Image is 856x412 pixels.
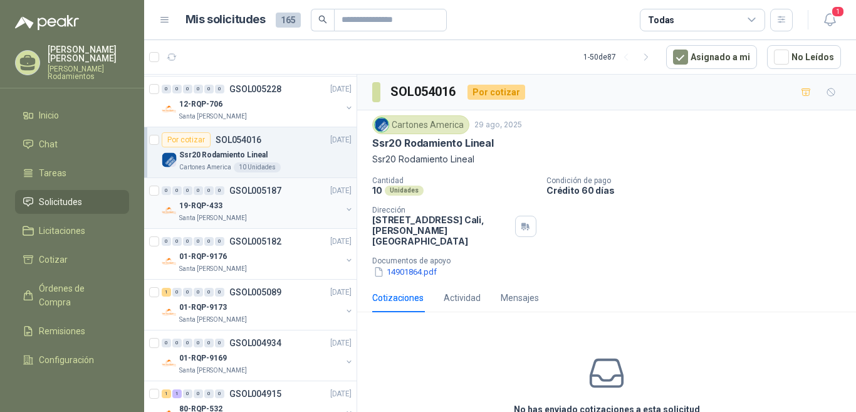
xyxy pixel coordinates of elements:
[318,15,327,24] span: search
[162,102,177,117] img: Company Logo
[194,339,203,347] div: 0
[229,389,281,398] p: GSOL004915
[162,152,177,167] img: Company Logo
[15,103,129,127] a: Inicio
[818,9,841,31] button: 1
[375,118,389,132] img: Company Logo
[229,288,281,297] p: GSOL005089
[15,277,129,314] a: Órdenes de Compra
[172,237,182,246] div: 0
[215,85,224,93] div: 0
[15,190,129,214] a: Solicitudes
[172,288,182,297] div: 0
[15,161,129,185] a: Tareas
[183,339,192,347] div: 0
[185,11,266,29] h1: Mis solicitudes
[183,186,192,195] div: 0
[179,366,247,376] p: Santa [PERSON_NAME]
[162,254,177,269] img: Company Logo
[330,388,352,400] p: [DATE]
[162,183,354,223] a: 0 0 0 0 0 0 GSOL005187[DATE] Company Logo19-RQP-433Santa [PERSON_NAME]
[39,108,59,122] span: Inicio
[204,237,214,246] div: 0
[162,339,171,347] div: 0
[15,248,129,272] a: Cotizar
[15,319,129,343] a: Remisiones
[372,115,469,134] div: Cartones America
[183,85,192,93] div: 0
[144,127,357,178] a: Por cotizarSOL054016[DATE] Company LogoSsr20 Rodamiento LinealCartones America10 Unidades
[583,47,656,67] div: 1 - 50 de 87
[183,288,192,297] div: 0
[229,85,281,93] p: GSOL005228
[330,337,352,349] p: [DATE]
[831,6,845,18] span: 1
[179,213,247,223] p: Santa [PERSON_NAME]
[162,234,354,274] a: 0 0 0 0 0 0 GSOL005182[DATE] Company Logo01-RQP-9176Santa [PERSON_NAME]
[162,389,171,398] div: 1
[48,65,129,80] p: [PERSON_NAME] Rodamientos
[372,176,536,185] p: Cantidad
[372,265,438,278] button: 14901864.pdf
[330,287,352,298] p: [DATE]
[194,237,203,246] div: 0
[546,185,851,196] p: Crédito 60 días
[467,85,525,100] div: Por cotizar
[204,389,214,398] div: 0
[372,256,851,265] p: Documentos de apoyo
[385,186,424,196] div: Unidades
[648,13,674,27] div: Todas
[172,186,182,195] div: 0
[194,288,203,297] div: 0
[39,353,94,367] span: Configuración
[179,302,227,314] p: 01-RQP-9173
[179,112,247,122] p: Santa [PERSON_NAME]
[229,186,281,195] p: GSOL005187
[39,253,68,267] span: Cotizar
[194,85,203,93] div: 0
[215,339,224,347] div: 0
[229,237,281,246] p: GSOL005182
[179,98,222,110] p: 12-RQP-706
[162,288,171,297] div: 1
[204,288,214,297] div: 0
[172,389,182,398] div: 1
[276,13,301,28] span: 165
[767,45,841,69] button: No Leídos
[372,152,841,166] p: Ssr20 Rodamiento Lineal
[330,236,352,248] p: [DATE]
[15,15,79,30] img: Logo peakr
[372,214,510,246] p: [STREET_ADDRESS] Cali , [PERSON_NAME][GEOGRAPHIC_DATA]
[234,162,281,172] div: 10 Unidades
[215,237,224,246] div: 0
[372,185,382,196] p: 10
[372,291,424,305] div: Cotizaciones
[501,291,539,305] div: Mensajes
[204,85,214,93] div: 0
[390,82,457,102] h3: SOL054016
[162,335,354,376] a: 0 0 0 0 0 0 GSOL004934[DATE] Company Logo01-RQP-9169Santa [PERSON_NAME]
[162,85,171,93] div: 0
[172,339,182,347] div: 0
[215,288,224,297] div: 0
[229,339,281,347] p: GSOL004934
[48,45,129,63] p: [PERSON_NAME] [PERSON_NAME]
[39,166,66,180] span: Tareas
[666,45,757,69] button: Asignado a mi
[216,135,261,144] p: SOL054016
[179,251,227,263] p: 01-RQP-9176
[179,315,247,325] p: Santa [PERSON_NAME]
[15,132,129,156] a: Chat
[215,389,224,398] div: 0
[444,291,481,305] div: Actividad
[39,224,85,238] span: Licitaciones
[162,203,177,218] img: Company Logo
[162,285,354,325] a: 1 0 0 0 0 0 GSOL005089[DATE] Company Logo01-RQP-9173Santa [PERSON_NAME]
[215,186,224,195] div: 0
[204,339,214,347] div: 0
[179,352,227,364] p: 01-RQP-9169
[194,186,203,195] div: 0
[372,137,494,150] p: Ssr20 Rodamiento Lineal
[39,195,82,209] span: Solicitudes
[330,185,352,197] p: [DATE]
